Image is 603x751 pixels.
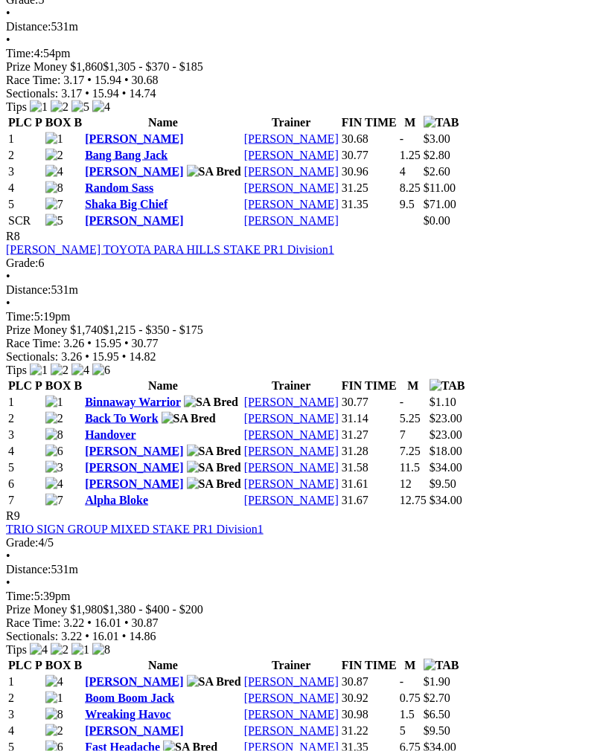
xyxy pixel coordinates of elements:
[400,477,412,490] text: 12
[6,323,597,337] div: Prize Money $1,740
[45,445,63,458] img: 6
[6,630,58,642] span: Sectionals:
[244,149,339,161] a: [PERSON_NAME]
[424,116,459,129] img: TAB
[187,445,241,458] img: SA Bred
[7,493,43,508] td: 7
[74,659,82,671] span: B
[45,379,71,392] span: BOX
[6,20,51,33] span: Distance:
[341,477,398,491] td: 31.61
[341,460,398,475] td: 31.58
[400,198,415,210] text: 9.5
[430,379,465,393] img: TAB
[341,115,398,130] th: FIN TIME
[132,337,159,349] span: 30.77
[430,412,462,425] span: $23.00
[424,675,450,688] span: $1.90
[7,213,43,228] td: SCR
[184,396,238,409] img: SA Bred
[341,493,398,508] td: 31.67
[424,165,450,178] span: $2.60
[61,350,82,363] span: 3.26
[84,378,242,393] th: Name
[430,428,462,441] span: $23.00
[341,444,398,459] td: 31.28
[85,396,181,408] a: Binnaway Warrior
[124,74,129,86] span: •
[103,603,203,616] span: $1,380 - $400 - $200
[244,396,339,408] a: [PERSON_NAME]
[85,87,89,100] span: •
[92,87,119,100] span: 15.94
[6,283,51,296] span: Distance:
[74,379,82,392] span: B
[92,100,110,114] img: 4
[35,659,42,671] span: P
[400,708,415,721] text: 1.5
[6,74,60,86] span: Race Time:
[424,214,450,227] span: $0.00
[87,337,92,349] span: •
[63,74,84,86] span: 3.17
[244,675,339,688] a: [PERSON_NAME]
[63,616,84,629] span: 3.22
[6,60,597,74] div: Prize Money $1,860
[6,243,334,256] a: [PERSON_NAME] TOYOTA PARA HILLS STAKE PR1 Division1
[6,310,597,323] div: 5:19pm
[430,477,456,490] span: $9.50
[85,630,89,642] span: •
[6,47,34,59] span: Time:
[6,616,60,629] span: Race Time:
[6,549,10,562] span: •
[51,643,68,657] img: 2
[103,60,203,73] span: $1,305 - $370 - $185
[162,412,216,425] img: SA Bred
[92,630,119,642] span: 16.01
[243,115,339,130] th: Trainer
[244,132,339,145] a: [PERSON_NAME]
[129,630,156,642] span: 14.86
[244,494,339,506] a: [PERSON_NAME]
[51,364,68,377] img: 2
[85,494,148,506] a: Alpha Bloke
[244,692,339,704] a: [PERSON_NAME]
[45,675,63,689] img: 4
[74,116,82,129] span: B
[6,364,27,376] span: Tips
[7,411,43,426] td: 2
[244,428,339,441] a: [PERSON_NAME]
[45,412,63,425] img: 2
[8,659,32,671] span: PLC
[45,477,63,491] img: 4
[85,675,183,688] a: [PERSON_NAME]
[400,461,420,474] text: 11.5
[84,658,242,673] th: Name
[400,412,421,425] text: 5.25
[92,643,110,657] img: 8
[6,563,51,576] span: Distance:
[85,708,170,721] a: Wreaking Havoc
[7,164,43,179] td: 3
[7,428,43,442] td: 3
[71,364,89,377] img: 4
[6,337,60,349] span: Race Time:
[95,74,121,86] span: 15.94
[430,494,462,506] span: $34.00
[187,165,241,178] img: SA Bred
[187,477,241,491] img: SA Bred
[341,181,398,196] td: 31.25
[424,724,450,737] span: $9.50
[6,87,58,100] span: Sectionals:
[30,364,48,377] img: 1
[7,132,43,146] td: 1
[45,165,63,178] img: 4
[243,378,339,393] th: Trainer
[6,7,10,19] span: •
[341,723,398,738] td: 31.22
[45,214,63,228] img: 5
[6,536,39,549] span: Grade:
[45,181,63,195] img: 8
[85,132,183,145] a: [PERSON_NAME]
[30,643,48,657] img: 4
